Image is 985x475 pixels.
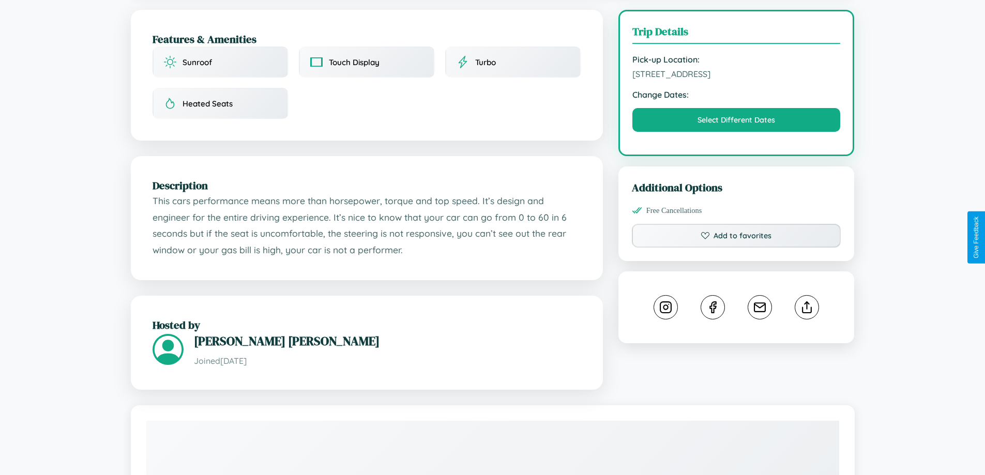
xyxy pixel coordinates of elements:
span: Turbo [475,57,496,67]
p: This cars performance means more than horsepower, torque and top speed. It’s design and engineer ... [153,193,581,258]
h2: Hosted by [153,317,581,332]
h2: Description [153,178,581,193]
h2: Features & Amenities [153,32,581,47]
strong: Change Dates: [632,89,841,100]
span: Touch Display [329,57,380,67]
span: [STREET_ADDRESS] [632,69,841,79]
h3: [PERSON_NAME] [PERSON_NAME] [194,332,581,349]
div: Give Feedback [973,217,980,258]
span: Sunroof [183,57,212,67]
p: Joined [DATE] [194,354,581,369]
strong: Pick-up Location: [632,54,841,65]
button: Select Different Dates [632,108,841,132]
span: Heated Seats [183,99,233,109]
h3: Trip Details [632,24,841,44]
h3: Additional Options [632,180,841,195]
button: Add to favorites [632,224,841,248]
span: Free Cancellations [646,206,702,215]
